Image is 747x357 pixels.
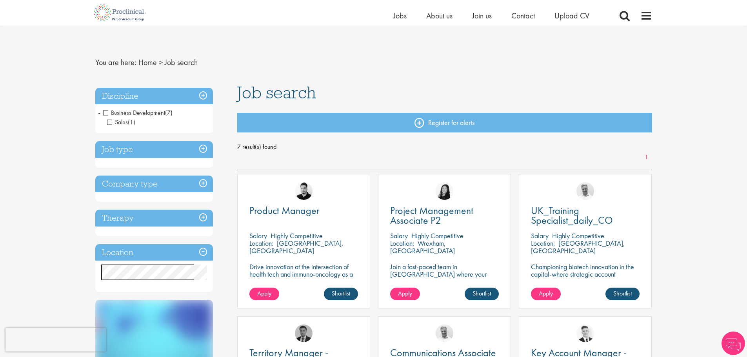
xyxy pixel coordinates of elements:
[249,231,267,240] span: Salary
[531,239,555,248] span: Location:
[552,231,604,240] p: Highly Competitive
[95,176,213,192] h3: Company type
[511,11,535,21] a: Contact
[237,113,652,132] a: Register for alerts
[128,118,135,126] span: (1)
[95,210,213,227] h3: Therapy
[531,206,640,225] a: UK_Training Specialist_daily_CO
[472,11,492,21] a: Join us
[5,328,106,352] iframe: reCAPTCHA
[605,288,640,300] a: Shortlist
[107,118,128,126] span: Sales
[539,289,553,297] span: Apply
[271,231,323,240] p: Highly Competitive
[390,231,408,240] span: Salary
[531,288,561,300] a: Apply
[531,204,613,227] span: UK_Training Specialist_daily_CO
[531,263,640,293] p: Championing biotech innovation in the capital-where strategic account management meets scientific...
[390,239,414,248] span: Location:
[436,182,453,200] img: Numhom Sudsok
[95,244,213,261] h3: Location
[103,109,165,117] span: Business Development
[722,332,745,355] img: Chatbot
[98,107,100,118] span: -
[237,82,316,103] span: Job search
[411,231,463,240] p: Highly Competitive
[426,11,453,21] a: About us
[390,263,499,300] p: Join a fast-paced team in [GEOGRAPHIC_DATA] where your project skills and scientific savvy drive ...
[95,141,213,158] h3: Job type
[249,239,344,255] p: [GEOGRAPHIC_DATA], [GEOGRAPHIC_DATA]
[159,57,163,67] span: >
[165,109,173,117] span: (7)
[390,288,420,300] a: Apply
[103,109,173,117] span: Business Development
[249,263,358,300] p: Drive innovation at the intersection of health tech and immuno-oncology as a Product Manager shap...
[393,11,407,21] a: Jobs
[390,239,455,255] p: Wrexham, [GEOGRAPHIC_DATA]
[249,204,320,217] span: Product Manager
[237,141,652,153] span: 7 result(s) found
[436,324,453,342] img: Joshua Bye
[465,288,499,300] a: Shortlist
[165,57,198,67] span: Job search
[324,288,358,300] a: Shortlist
[95,88,213,105] h3: Discipline
[576,324,594,342] img: Nicolas Daniel
[576,182,594,200] img: Joshua Bye
[295,324,313,342] img: Carl Gbolade
[107,118,135,126] span: Sales
[398,289,412,297] span: Apply
[390,206,499,225] a: Project Management Associate P2
[390,204,473,227] span: Project Management Associate P2
[138,57,157,67] a: breadcrumb link
[249,206,358,216] a: Product Manager
[95,57,136,67] span: You are here:
[531,231,549,240] span: Salary
[249,288,279,300] a: Apply
[257,289,271,297] span: Apply
[641,153,652,162] a: 1
[554,11,589,21] a: Upload CV
[295,182,313,200] img: Anderson Maldonado
[249,239,273,248] span: Location:
[531,239,625,255] p: [GEOGRAPHIC_DATA], [GEOGRAPHIC_DATA]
